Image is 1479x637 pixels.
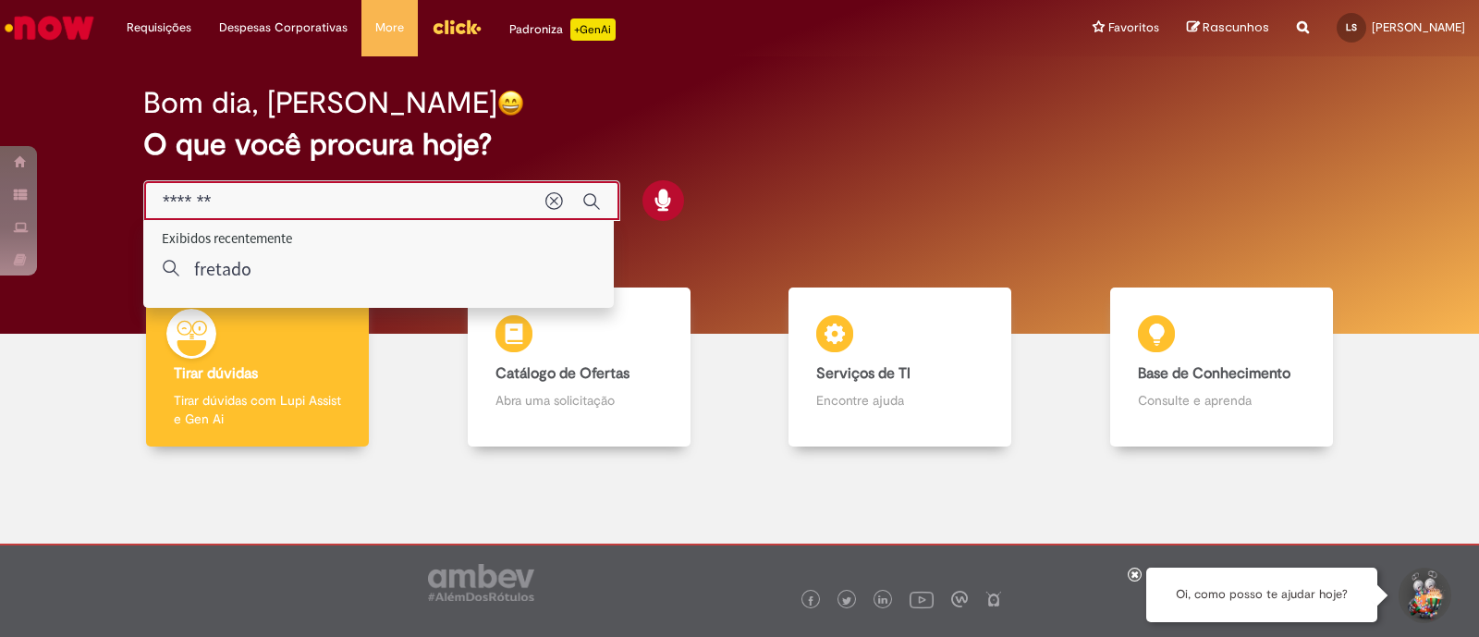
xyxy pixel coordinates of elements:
[495,391,663,410] p: Abra uma solicitação
[1346,21,1357,33] span: LS
[842,596,851,606] img: logo_footer_twitter.png
[1138,364,1290,383] b: Base de Conhecimento
[143,129,1336,161] h2: O que você procura hoje?
[219,18,348,37] span: Despesas Corporativas
[143,87,497,119] h2: Bom dia, [PERSON_NAME]
[1108,18,1159,37] span: Favoritos
[428,564,534,601] img: logo_footer_ambev_rotulo_gray.png
[570,18,616,41] p: +GenAi
[375,18,404,37] span: More
[432,13,482,41] img: click_logo_yellow_360x200.png
[2,9,97,46] img: ServiceNow
[1372,19,1465,35] span: [PERSON_NAME]
[951,591,968,607] img: logo_footer_workplace.png
[816,364,911,383] b: Serviços de TI
[497,90,524,116] img: happy-face.png
[739,288,1061,447] a: Serviços de TI Encontre ajuda
[1146,568,1377,622] div: Oi, como posso te ajudar hoje?
[495,364,629,383] b: Catálogo de Ofertas
[419,288,740,447] a: Catálogo de Ofertas Abra uma solicitação
[97,288,419,447] a: Tirar dúvidas Tirar dúvidas com Lupi Assist e Gen Ai
[174,391,341,428] p: Tirar dúvidas com Lupi Assist e Gen Ai
[174,364,258,383] b: Tirar dúvidas
[878,595,887,606] img: logo_footer_linkedin.png
[509,18,616,41] div: Padroniza
[806,596,815,606] img: logo_footer_facebook.png
[910,587,934,611] img: logo_footer_youtube.png
[1396,568,1451,623] button: Iniciar Conversa de Suporte
[1138,391,1305,410] p: Consulte e aprenda
[1187,19,1269,37] a: Rascunhos
[127,18,191,37] span: Requisições
[1061,288,1383,447] a: Base de Conhecimento Consulte e aprenda
[985,591,1002,607] img: logo_footer_naosei.png
[1203,18,1269,36] span: Rascunhos
[816,391,984,410] p: Encontre ajuda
